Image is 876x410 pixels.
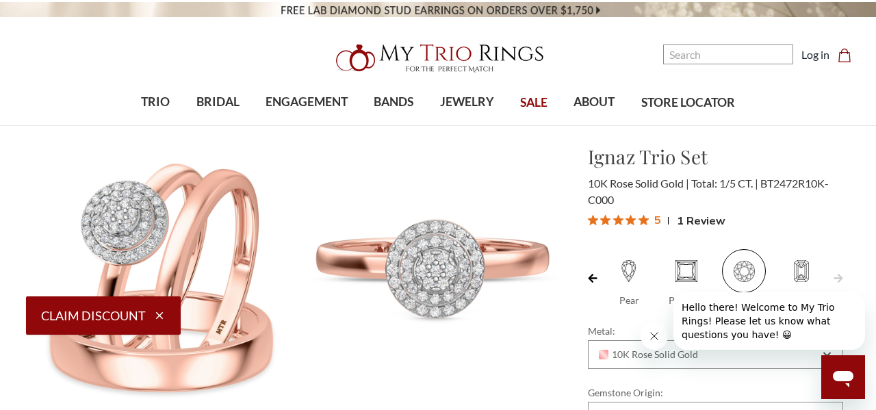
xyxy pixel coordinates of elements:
[587,125,601,126] button: submenu toggle
[801,47,829,63] a: Log in
[641,94,735,112] span: STORE LOCATOR
[34,143,298,408] img: Photo of Ignaz 1/5 ct tw. Lab Grown Diamond Round Cluster Trio Set 10K Rose [BT2472R-C000]
[427,80,507,125] a: JEWELRY
[374,93,413,111] span: BANDS
[387,125,400,126] button: submenu toggle
[588,340,843,369] div: Combobox
[561,80,628,125] a: ABOUT
[253,80,361,125] a: ENGAGEMENT
[588,324,843,338] label: Metal:
[641,322,668,350] iframe: Close message
[588,210,725,231] button: Rated 5 out of 5 stars from 1 reviews. Jump to reviews.
[440,93,494,111] span: JEWELRY
[821,355,865,399] iframe: Button to launch messaging window
[665,249,708,293] span: Princess
[588,385,843,400] label: Gemstone Origin:
[211,125,224,126] button: submenu toggle
[300,125,313,126] button: submenu toggle
[619,294,639,306] span: Pear
[183,80,252,125] a: BRIDAL
[588,177,689,190] span: 10K Rose Solid Gold
[673,292,865,350] iframe: Message from company
[722,249,766,293] span: Round
[838,49,851,62] svg: cart.cart_preview
[141,93,170,111] span: TRIO
[588,142,843,171] h1: Ignaz Trio Set
[520,94,547,112] span: SALE
[628,81,748,125] a: STORE LOCATOR
[507,81,561,125] a: SALE
[266,93,348,111] span: ENGAGEMENT
[149,125,162,126] button: submenu toggle
[300,143,565,408] img: Photo of Ignaz 1/5 ct tw. Lab Grown Diamond Round Cluster Trio Set 10K Rose [BT2472RE-C000]
[599,349,699,360] span: 10K Rose Solid Gold
[654,211,661,228] span: 5
[361,80,426,125] a: BANDS
[691,177,758,190] span: Total: 1/5 CT.
[196,93,240,111] span: BRIDAL
[460,125,474,126] button: submenu toggle
[26,296,181,335] button: Claim Discount
[254,36,622,80] a: My Trio Rings
[838,47,860,63] a: Cart with 0 items
[607,249,651,293] span: Pear
[574,93,615,111] span: ABOUT
[328,36,547,80] img: My Trio Rings
[663,44,793,64] input: Search and use arrows or TAB to navigate results
[128,80,183,125] a: TRIO
[780,249,823,293] span: Emerald
[677,210,725,231] span: 1 Review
